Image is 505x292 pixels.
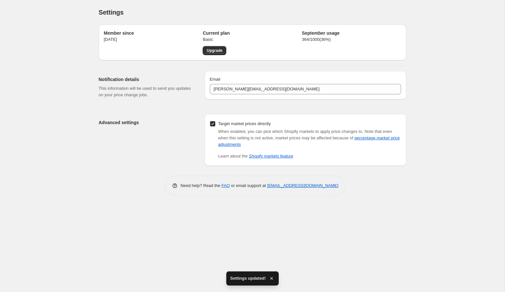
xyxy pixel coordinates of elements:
[181,183,222,188] span: Need help? Read the
[203,30,302,36] h2: Current plan
[99,85,194,98] p: This information will be used to send you updates on your price change jobs.
[218,121,271,126] span: Target market prices directly
[249,154,293,158] a: Shopify markets feature
[203,46,226,55] a: Upgrade
[218,154,293,158] i: Learn about the
[203,36,302,43] p: Basic
[218,129,364,134] span: When enabled, you can pick which Shopify markets to apply price changes to.
[104,30,203,36] h2: Member since
[99,119,194,126] h2: Advanced settings
[210,77,220,82] span: Email
[230,275,266,282] span: Settings updated!
[218,129,400,147] span: Note that even when this setting is not active, market prices may be affected because of
[221,183,230,188] a: FAQ
[104,36,203,43] p: [DATE]
[207,48,222,53] span: Upgrade
[99,76,194,83] h2: Notification details
[302,30,401,36] h2: September usage
[99,9,124,16] span: Settings
[302,36,401,43] p: 364 / 1000 ( 36 %)
[230,183,267,188] span: or email support at
[267,183,338,188] a: [EMAIL_ADDRESS][DOMAIN_NAME]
